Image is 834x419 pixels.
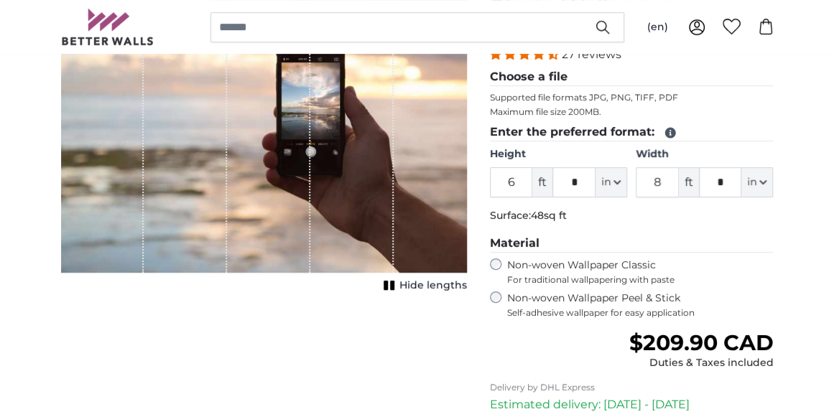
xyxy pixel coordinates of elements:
p: Delivery by DHL Express [490,382,774,393]
label: Non-woven Wallpaper Classic [507,258,774,286]
p: Surface: [490,209,774,223]
p: Maximum file size 200MB. [490,106,774,118]
span: For traditional wallpapering with paste [507,274,774,286]
img: Betterwalls [61,9,154,45]
span: $209.90 CAD [629,329,773,356]
span: Hide lengths [399,278,467,293]
span: 48sq ft [531,209,567,222]
div: Duties & Taxes included [629,356,773,370]
button: Hide lengths [379,276,467,296]
legend: Choose a file [490,68,774,86]
label: Non-woven Wallpaper Peel & Stick [507,291,774,319]
button: in [741,167,773,197]
span: Self-adhesive wallpaper for easy application [507,307,774,319]
legend: Material [490,235,774,253]
label: Height [490,147,627,161]
span: in [601,175,611,189]
label: Width [636,147,773,161]
span: ft [532,167,552,197]
span: 27 reviews [562,47,621,61]
p: Supported file formats JPG, PNG, TIFF, PDF [490,92,774,103]
p: Estimated delivery: [DATE] - [DATE] [490,396,774,413]
span: 4.41 stars [490,47,562,61]
span: ft [679,167,699,197]
button: in [596,167,627,197]
button: (en) [636,14,680,40]
span: in [747,175,756,189]
legend: Enter the preferred format: [490,123,774,141]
